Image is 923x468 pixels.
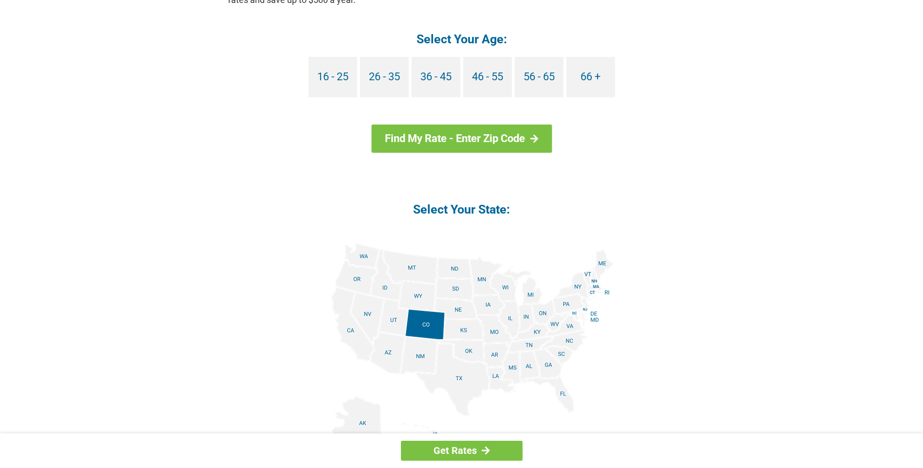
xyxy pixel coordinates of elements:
h4: Select Your State: [228,201,695,217]
a: 36 - 45 [412,57,460,97]
a: 66 + [566,57,615,97]
a: 46 - 55 [463,57,512,97]
a: Find My Rate - Enter Zip Code [371,125,552,153]
img: states [310,243,614,462]
a: 26 - 35 [360,57,409,97]
a: 16 - 25 [308,57,357,97]
a: 56 - 65 [515,57,563,97]
h4: Select Your Age: [228,31,695,47]
a: Get Rates [401,441,523,461]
